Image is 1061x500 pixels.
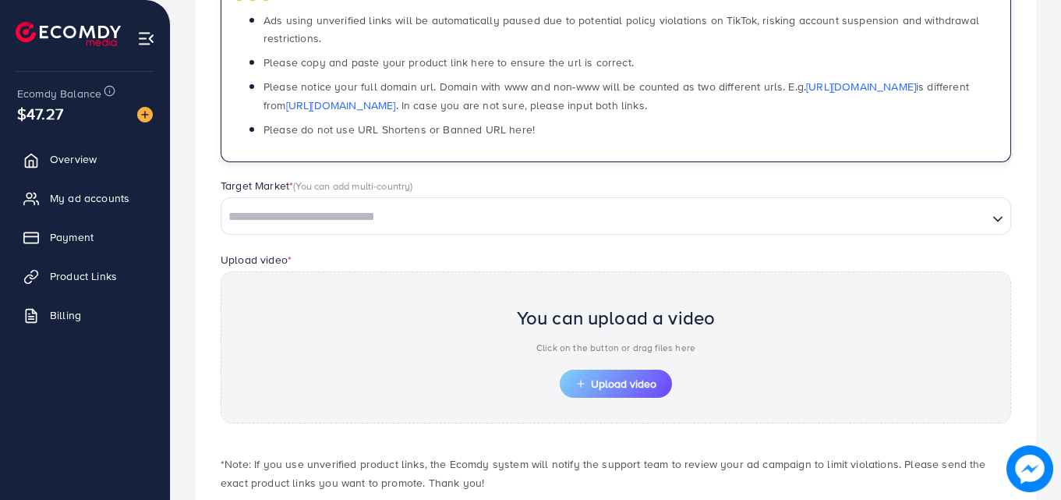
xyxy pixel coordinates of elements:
span: Billing [50,307,81,323]
label: Target Market [221,178,413,193]
span: Please notice your full domain url. Domain with www and non-www will be counted as two different ... [263,79,969,112]
a: Billing [12,300,158,331]
span: Product Links [50,268,117,284]
span: Please do not use URL Shortens or Banned URL here! [263,122,535,137]
a: [URL][DOMAIN_NAME] [286,98,396,113]
span: Overview [50,151,97,167]
a: [URL][DOMAIN_NAME] [806,79,916,94]
span: Ecomdy Balance [17,86,101,101]
button: Upload video [560,370,672,398]
span: Ads using unverified links will be automatically paused due to potential policy violations on Tik... [263,12,979,46]
h2: You can upload a video [517,307,716,329]
img: image [137,107,153,122]
img: logo [16,22,121,46]
span: Upload video [575,378,656,389]
a: Product Links [12,261,158,292]
span: (You can add multi-country) [293,179,412,193]
label: Upload video [221,252,292,268]
span: My ad accounts [50,190,129,206]
span: Payment [50,229,94,245]
p: Click on the button or drag files here [517,339,716,357]
a: Payment [12,222,158,253]
p: *Note: If you use unverified product links, the Ecomdy system will notify the support team to rev... [221,455,1011,492]
a: My ad accounts [12,183,158,214]
img: image [1006,445,1053,492]
div: Search for option [221,197,1011,235]
input: Search for option [223,205,986,229]
a: Overview [12,144,158,175]
span: $47.27 [17,102,63,125]
span: Please copy and paste your product link here to ensure the url is correct. [263,55,634,70]
img: menu [137,30,155,48]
